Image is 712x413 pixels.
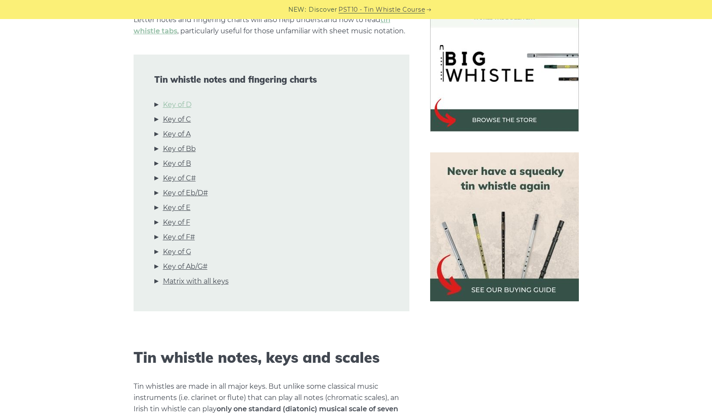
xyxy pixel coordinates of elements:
span: Tin whistle notes and fingering charts [154,74,389,85]
span: Discover [309,5,337,15]
img: tin whistle buying guide [430,152,579,301]
a: Matrix with all keys [163,276,229,287]
h2: Tin whistle notes, keys and scales [134,349,409,367]
a: Key of Bb [163,143,196,155]
a: Key of F# [163,232,195,243]
a: Key of B [163,158,191,169]
a: Key of F [163,217,190,228]
a: Key of D [163,99,192,110]
a: Key of C [163,114,191,125]
a: Key of E [163,202,191,213]
a: Key of Eb/D# [163,187,208,199]
span: NEW: [288,5,306,15]
a: Key of Ab/G# [163,261,208,272]
a: Key of A [163,129,191,140]
a: Key of C# [163,173,196,184]
a: PST10 - Tin Whistle Course [338,5,425,15]
a: Key of G [163,246,191,258]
